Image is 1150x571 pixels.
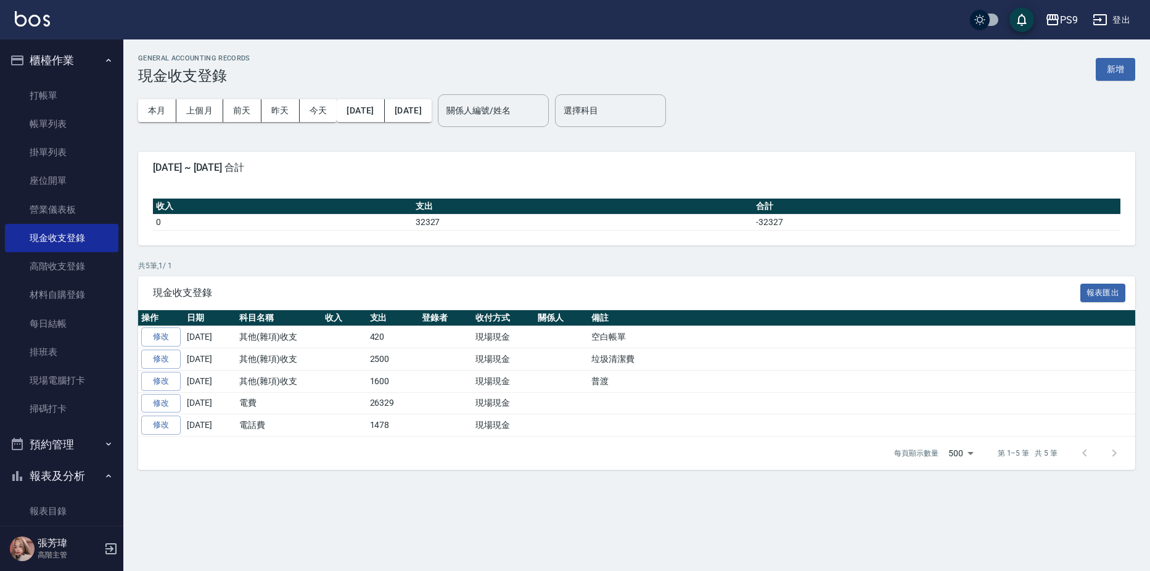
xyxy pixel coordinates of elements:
[5,44,118,76] button: 櫃檯作業
[141,350,181,369] a: 修改
[753,214,1120,230] td: -32327
[367,310,419,326] th: 支出
[184,370,236,392] td: [DATE]
[1080,286,1126,298] a: 報表匯出
[588,370,1135,392] td: 普渡
[367,392,419,414] td: 26329
[138,310,184,326] th: 操作
[153,199,413,215] th: 收入
[300,99,337,122] button: 今天
[5,395,118,423] a: 掃碼打卡
[223,99,261,122] button: 前天
[472,348,535,371] td: 現場現金
[367,326,419,348] td: 420
[1088,9,1135,31] button: 登出
[5,110,118,138] a: 帳單列表
[138,54,250,62] h2: GENERAL ACCOUNTING RECORDS
[1096,58,1135,81] button: 新增
[367,348,419,371] td: 2500
[5,460,118,492] button: 報表及分析
[1040,7,1083,33] button: PS9
[184,348,236,371] td: [DATE]
[1009,7,1034,32] button: save
[261,99,300,122] button: 昨天
[5,429,118,461] button: 預約管理
[5,525,118,554] a: 消費分析儀表板
[236,348,322,371] td: 其他(雜項)收支
[184,414,236,437] td: [DATE]
[5,338,118,366] a: 排班表
[998,448,1058,459] p: 第 1–5 筆 共 5 筆
[141,394,181,413] a: 修改
[141,416,181,435] a: 修改
[5,224,118,252] a: 現金收支登錄
[138,260,1135,271] p: 共 5 筆, 1 / 1
[236,392,322,414] td: 電費
[236,414,322,437] td: 電話費
[385,99,432,122] button: [DATE]
[141,327,181,347] a: 修改
[472,414,535,437] td: 現場現金
[588,348,1135,371] td: 垃圾清潔費
[322,310,367,326] th: 收入
[472,310,535,326] th: 收付方式
[588,310,1135,326] th: 備註
[236,326,322,348] td: 其他(雜項)收支
[413,214,753,230] td: 32327
[943,437,978,470] div: 500
[184,392,236,414] td: [DATE]
[236,310,322,326] th: 科目名稱
[367,370,419,392] td: 1600
[5,310,118,338] a: 每日結帳
[5,81,118,110] a: 打帳單
[367,414,419,437] td: 1478
[753,199,1120,215] th: 合計
[138,99,176,122] button: 本月
[38,537,101,549] h5: 張芳瑋
[472,370,535,392] td: 現場現金
[138,67,250,84] h3: 現金收支登錄
[176,99,223,122] button: 上個月
[535,310,588,326] th: 關係人
[236,370,322,392] td: 其他(雜項)收支
[10,536,35,561] img: Person
[38,549,101,561] p: 高階主管
[5,281,118,309] a: 材料自購登錄
[894,448,938,459] p: 每頁顯示數量
[15,11,50,27] img: Logo
[337,99,384,122] button: [DATE]
[472,392,535,414] td: 現場現金
[5,252,118,281] a: 高階收支登錄
[5,497,118,525] a: 報表目錄
[5,366,118,395] a: 現場電腦打卡
[472,326,535,348] td: 現場現金
[413,199,753,215] th: 支出
[1060,12,1078,28] div: PS9
[153,214,413,230] td: 0
[184,310,236,326] th: 日期
[141,372,181,391] a: 修改
[5,138,118,166] a: 掛單列表
[1080,284,1126,303] button: 報表匯出
[153,287,1080,299] span: 現金收支登錄
[184,326,236,348] td: [DATE]
[1096,63,1135,75] a: 新增
[588,326,1135,348] td: 空白帳單
[5,195,118,224] a: 營業儀表板
[153,162,1120,174] span: [DATE] ~ [DATE] 合計
[419,310,472,326] th: 登錄者
[5,166,118,195] a: 座位開單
